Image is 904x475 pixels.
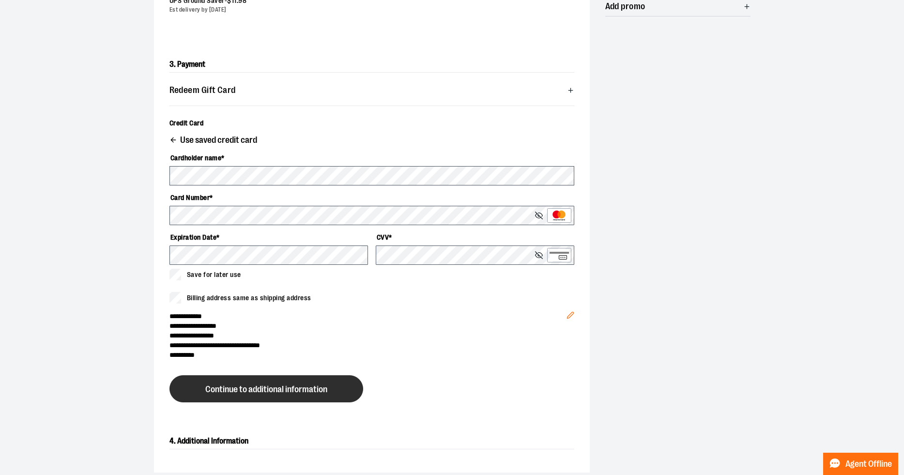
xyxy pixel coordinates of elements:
[180,136,257,145] span: Use saved credit card
[169,229,368,245] label: Expiration Date *
[845,460,892,469] span: Agent Offline
[187,293,311,303] span: Billing address same as shipping address
[169,269,181,280] input: Save for later use
[169,136,257,147] button: Use saved credit card
[169,80,574,100] button: Redeem Gift Card
[559,296,582,330] button: Edit
[169,375,363,402] button: Continue to additional information
[205,385,327,394] span: Continue to additional information
[376,229,574,245] label: CVV *
[169,57,574,73] h2: 3. Payment
[823,453,898,475] button: Agent Offline
[169,150,574,166] label: Cardholder name *
[169,433,574,449] h2: 4. Additional Information
[169,292,181,304] input: Billing address same as shipping address
[169,119,204,127] span: Credit Card
[169,189,574,206] label: Card Number *
[187,270,241,280] span: Save for later use
[169,6,567,14] div: Est delivery by [DATE]
[605,2,645,11] span: Add promo
[169,86,236,95] span: Redeem Gift Card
